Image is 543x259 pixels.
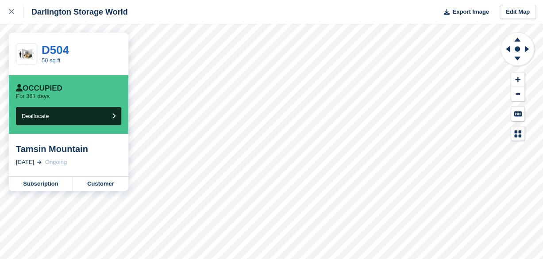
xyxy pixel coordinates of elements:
span: Export Image [452,8,489,16]
img: arrow-right-light-icn-cde0832a797a2874e46488d9cf13f60e5c3a73dbe684e267c42b8395dfbc2abf.svg [37,160,42,164]
a: 50 sq ft [42,57,61,64]
a: D504 [42,43,69,57]
button: Export Image [439,5,489,19]
div: Ongoing [45,158,67,167]
div: Darlington Storage World [23,7,128,17]
span: Deallocate [22,113,49,119]
a: Customer [73,177,128,191]
img: 50.jpg [16,46,37,62]
div: Occupied [16,84,62,93]
a: Edit Map [500,5,536,19]
button: Keyboard Shortcuts [511,107,524,121]
div: [DATE] [16,158,34,167]
div: Tamsin Mountain [16,144,121,154]
a: Subscription [9,177,73,191]
button: Zoom Out [511,87,524,102]
button: Zoom In [511,72,524,87]
button: Deallocate [16,107,121,125]
button: Map Legend [511,126,524,141]
p: For 361 days [16,93,50,100]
